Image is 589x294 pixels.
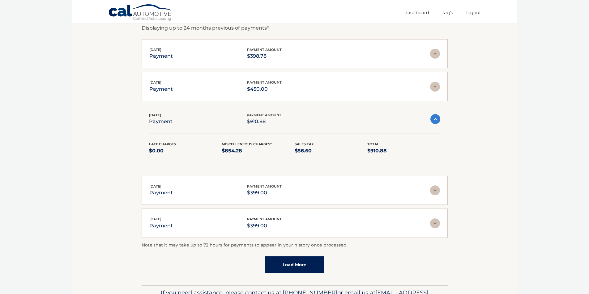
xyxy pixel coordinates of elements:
span: Miscelleneous Charges* [222,142,272,146]
p: Note that it may take up to 72 hours for payments to appear in your history once processed. [142,242,448,249]
span: payment amount [247,113,281,117]
p: $910.88 [367,147,440,155]
p: payment [149,188,173,197]
span: Total [367,142,379,146]
p: $0.00 [149,147,222,155]
p: payment [149,85,173,93]
p: $399.00 [247,222,282,230]
img: accordion-active.svg [430,114,440,124]
span: Late Charges [149,142,176,146]
p: payment [149,222,173,230]
img: accordion-rest.svg [430,82,440,92]
p: $910.88 [247,117,281,126]
a: Cal Automotive [108,4,173,22]
a: FAQ's [442,7,453,18]
p: payment [149,117,173,126]
p: Displaying up to 24 months previous of payments*. [142,24,448,32]
p: $854.28 [222,147,295,155]
span: [DATE] [149,217,161,221]
img: accordion-rest.svg [430,49,440,59]
span: [DATE] [149,48,161,52]
span: [DATE] [149,184,161,188]
span: [DATE] [149,113,161,117]
img: accordion-rest.svg [430,185,440,195]
p: payment [149,52,173,60]
a: Dashboard [404,7,429,18]
span: [DATE] [149,80,161,85]
a: Load More [265,256,324,273]
p: $399.00 [247,188,282,197]
p: $56.60 [295,147,368,155]
p: $450.00 [247,85,282,93]
a: Logout [466,7,481,18]
p: $398.78 [247,52,282,60]
span: payment amount [247,184,282,188]
img: accordion-rest.svg [430,218,440,228]
span: payment amount [247,80,282,85]
span: Sales Tax [295,142,314,146]
span: payment amount [247,217,282,221]
span: payment amount [247,48,282,52]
